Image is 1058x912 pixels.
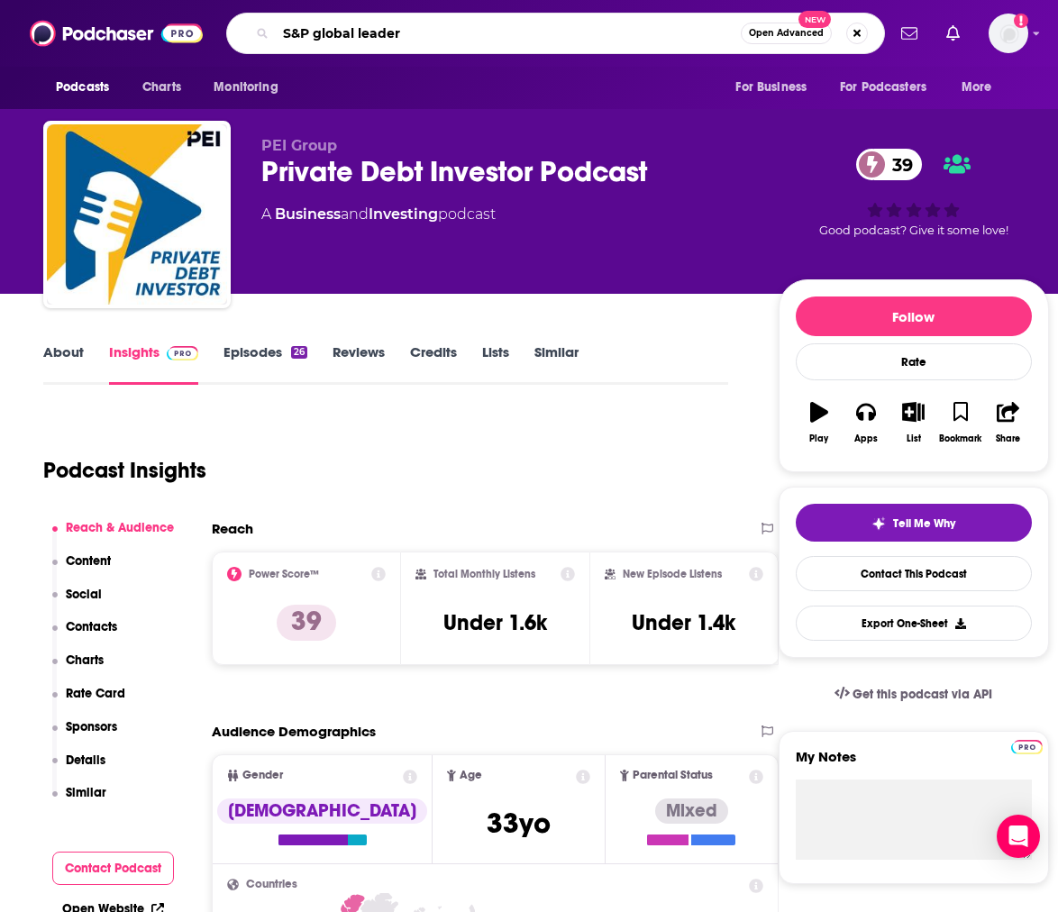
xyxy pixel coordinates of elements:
[43,457,206,484] h1: Podcast Insights
[66,785,106,800] p: Similar
[66,520,174,535] p: Reach & Audience
[66,719,117,734] p: Sponsors
[52,852,175,885] button: Contact Podcast
[840,75,926,100] span: For Podcasters
[623,568,722,580] h2: New Episode Listens
[242,770,283,781] span: Gender
[131,70,192,105] a: Charts
[369,205,438,223] a: Investing
[937,390,984,455] button: Bookmark
[632,609,735,636] h3: Under 1.4k
[223,343,307,385] a: Episodes26
[633,770,713,781] span: Parental Status
[214,75,278,100] span: Monitoring
[798,11,831,28] span: New
[66,587,102,602] p: Social
[828,70,953,105] button: open menu
[723,70,829,105] button: open menu
[997,815,1040,858] div: Open Intercom Messenger
[487,806,551,841] span: 33 yo
[989,14,1028,53] span: Logged in as gmalloy
[820,672,1008,716] a: Get this podcast via API
[796,504,1032,542] button: tell me why sparkleTell Me Why
[989,14,1028,53] button: Show profile menu
[796,296,1032,336] button: Follow
[796,748,1032,780] label: My Notes
[894,18,925,49] a: Show notifications dropdown
[893,516,955,531] span: Tell Me Why
[52,652,105,686] button: Charts
[217,798,427,824] div: [DEMOGRAPHIC_DATA]
[796,390,843,455] button: Play
[261,137,337,154] span: PEI Group
[30,16,203,50] img: Podchaser - Follow, Share and Rate Podcasts
[291,346,307,359] div: 26
[433,568,535,580] h2: Total Monthly Listens
[996,433,1020,444] div: Share
[443,609,547,636] h3: Under 1.6k
[43,70,132,105] button: open menu
[261,204,496,225] div: A podcast
[66,686,125,701] p: Rate Card
[460,770,482,781] span: Age
[276,19,741,48] input: Search podcasts, credits, & more...
[854,433,878,444] div: Apps
[212,520,253,537] h2: Reach
[482,343,509,385] a: Lists
[52,520,175,553] button: Reach & Audience
[66,752,105,768] p: Details
[277,605,336,641] p: 39
[275,205,341,223] a: Business
[52,553,112,587] button: Content
[201,70,301,105] button: open menu
[66,619,117,634] p: Contacts
[52,587,103,620] button: Social
[333,343,385,385] a: Reviews
[43,343,84,385] a: About
[1011,740,1043,754] img: Podchaser Pro
[52,686,126,719] button: Rate Card
[796,606,1032,641] button: Export One-Sheet
[984,390,1031,455] button: Share
[1011,737,1043,754] a: Pro website
[874,149,922,180] span: 39
[534,343,579,385] a: Similar
[47,124,227,305] img: Private Debt Investor Podcast
[939,18,967,49] a: Show notifications dropdown
[843,390,889,455] button: Apps
[109,343,198,385] a: InsightsPodchaser Pro
[226,13,885,54] div: Search podcasts, credits, & more...
[809,433,828,444] div: Play
[212,723,376,740] h2: Audience Demographics
[871,516,886,531] img: tell me why sparkle
[749,29,824,38] span: Open Advanced
[889,390,936,455] button: List
[779,137,1049,249] div: 39Good podcast? Give it some love!
[989,14,1028,53] img: User Profile
[949,70,1015,105] button: open menu
[52,752,106,786] button: Details
[341,205,369,223] span: and
[819,223,1008,237] span: Good podcast? Give it some love!
[1014,14,1028,28] svg: Add a profile image
[142,75,181,100] span: Charts
[907,433,921,444] div: List
[655,798,728,824] div: Mixed
[167,346,198,360] img: Podchaser Pro
[939,433,981,444] div: Bookmark
[52,785,107,818] button: Similar
[962,75,992,100] span: More
[796,343,1032,380] div: Rate
[856,149,922,180] a: 39
[52,719,118,752] button: Sponsors
[853,687,992,702] span: Get this podcast via API
[741,23,832,44] button: Open AdvancedNew
[66,553,111,569] p: Content
[66,652,104,668] p: Charts
[796,556,1032,591] a: Contact This Podcast
[246,879,297,890] span: Countries
[735,75,807,100] span: For Business
[52,619,118,652] button: Contacts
